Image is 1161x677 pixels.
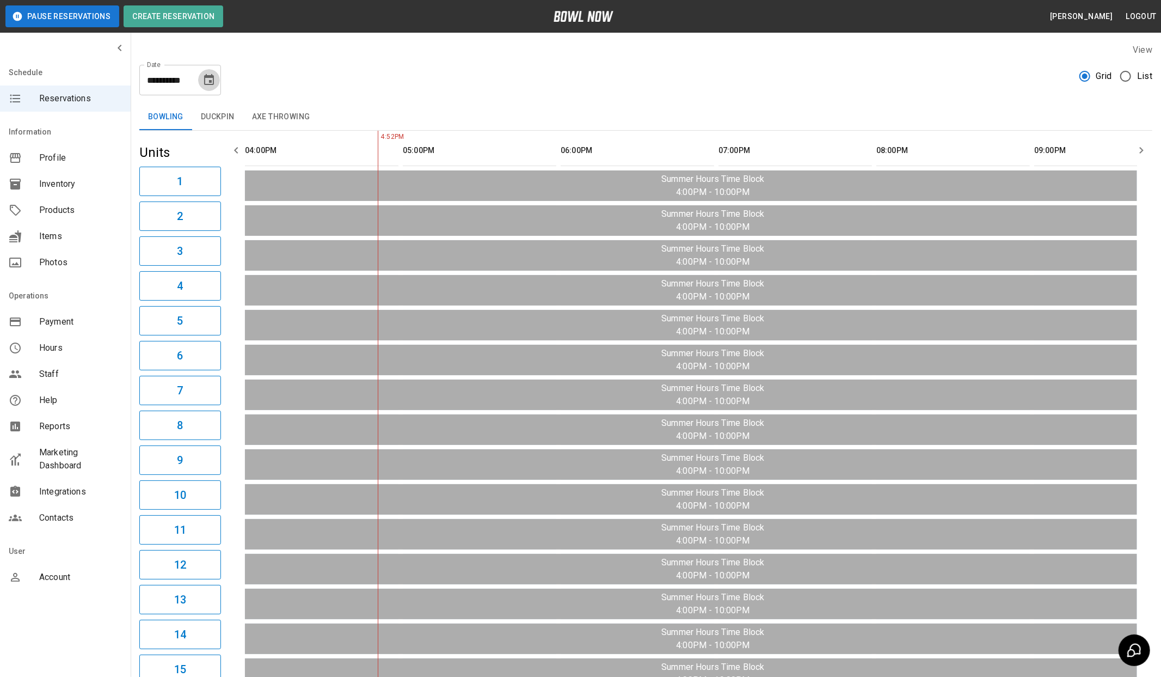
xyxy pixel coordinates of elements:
[177,312,183,330] h6: 5
[1046,7,1117,27] button: [PERSON_NAME]
[1133,45,1152,55] label: View
[378,132,380,143] span: 4:52PM
[245,135,398,166] th: 04:00PM
[39,571,122,584] span: Account
[174,626,186,643] h6: 14
[174,486,186,504] h6: 10
[174,591,186,608] h6: 13
[39,446,122,472] span: Marketing Dashboard
[39,368,122,381] span: Staff
[39,230,122,243] span: Items
[124,5,223,27] button: Create Reservation
[139,341,221,370] button: 6
[177,208,183,225] h6: 2
[177,277,183,295] h6: 4
[39,511,122,524] span: Contacts
[403,135,556,166] th: 05:00PM
[39,485,122,498] span: Integrations
[177,452,183,469] h6: 9
[174,521,186,539] h6: 11
[177,173,183,190] h6: 1
[1096,70,1112,83] span: Grid
[177,417,183,434] h6: 8
[39,92,122,105] span: Reservations
[139,446,221,475] button: 9
[243,104,319,130] button: Axe Throwing
[174,556,186,574] h6: 12
[139,550,221,580] button: 12
[718,135,872,166] th: 07:00PM
[39,204,122,217] span: Products
[139,620,221,649] button: 14
[139,167,221,196] button: 1
[139,376,221,405] button: 7
[39,341,122,355] span: Hours
[39,178,122,191] span: Inventory
[192,104,243,130] button: Duckpin
[5,5,119,27] button: Pause Reservations
[1137,70,1152,83] span: List
[139,515,221,545] button: 11
[177,242,183,260] h6: 3
[177,382,183,399] h6: 7
[139,271,221,301] button: 4
[139,202,221,231] button: 2
[39,151,122,164] span: Profile
[139,411,221,440] button: 8
[139,104,1152,130] div: inventory tabs
[554,11,613,22] img: logo
[177,347,183,364] h6: 6
[198,69,220,91] button: Choose date, selected date is Aug 11, 2025
[139,104,192,130] button: Bowling
[139,585,221,614] button: 13
[39,256,122,269] span: Photos
[1122,7,1161,27] button: Logout
[139,236,221,266] button: 3
[561,135,714,166] th: 06:00PM
[139,144,221,161] h5: Units
[139,306,221,336] button: 5
[39,315,122,328] span: Payment
[139,480,221,510] button: 10
[39,394,122,407] span: Help
[39,420,122,433] span: Reports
